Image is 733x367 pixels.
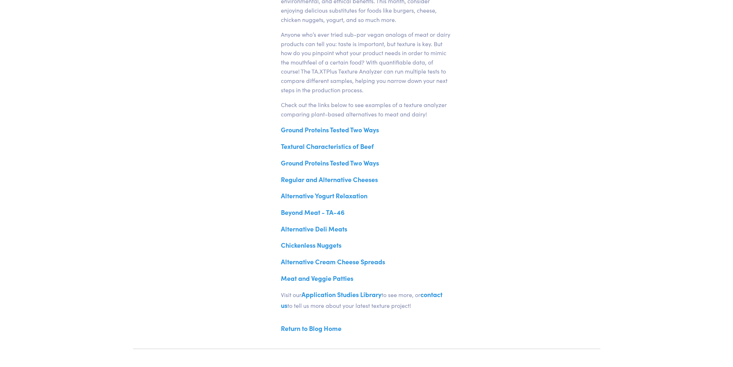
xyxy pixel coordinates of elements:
a: Alternative Cream Cheese Spreads [281,257,385,266]
p: Visit our to see more, or to tell us more about your latest texture project! [281,289,452,310]
a: Ground Proteins Tested Two Ways [281,125,379,134]
a: Return to Blog Home [281,324,341,333]
a: Meat and Veggie Patties [281,274,353,283]
a: contact us [281,290,442,310]
a: Regular and Alternative Cheeses [281,175,378,184]
a: Alternative Yogurt Relaxation [281,191,367,200]
p: Anyone who’s ever tried sub-par vegan analogs of meat or dairy products can tell you: taste is im... [281,30,452,94]
a: Textural Characteristics of Beef [281,142,374,151]
p: Check out the links below to see examples of a texture analyzer comparing plant-based alternative... [281,100,452,119]
a: Alternative Deli Meats [281,224,347,233]
a: Chickenless Nuggets [281,240,341,249]
a: Application Studies Library [301,290,381,299]
a: Ground Proteins Tested Two Ways [281,158,379,167]
a: Beyond Meat - TA-46 [281,208,345,217]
